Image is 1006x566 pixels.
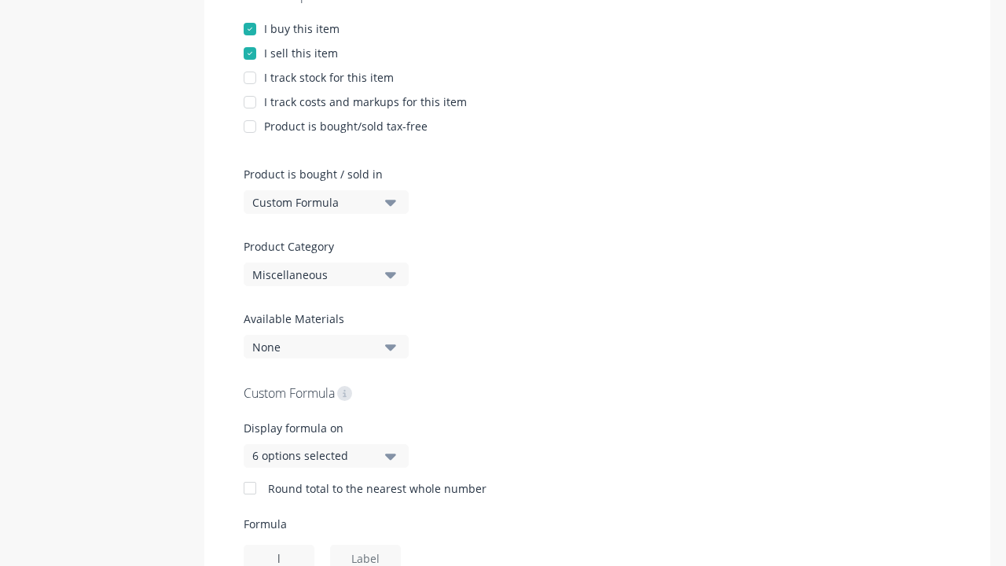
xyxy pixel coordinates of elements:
[252,447,378,464] div: 6 options selected
[244,335,409,358] button: None
[252,194,378,211] div: Custom Formula
[244,444,409,468] button: 6 options selected
[252,339,378,355] div: None
[268,480,486,497] div: Round total to the nearest whole number
[264,45,338,61] div: I sell this item
[244,383,951,404] div: Custom Formula
[252,266,378,283] div: Miscellaneous
[244,263,409,286] button: Miscellaneous
[264,20,340,37] div: I buy this item
[244,311,409,327] label: Available Materials
[244,166,401,182] label: Product is bought / sold in
[244,420,409,436] label: Display formula on
[244,516,951,532] span: Formula
[264,118,428,134] div: Product is bought/sold tax-free
[244,190,409,214] button: Custom Formula
[244,238,401,255] label: Product Category
[264,94,467,110] div: I track costs and markups for this item
[264,69,394,86] div: I track stock for this item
